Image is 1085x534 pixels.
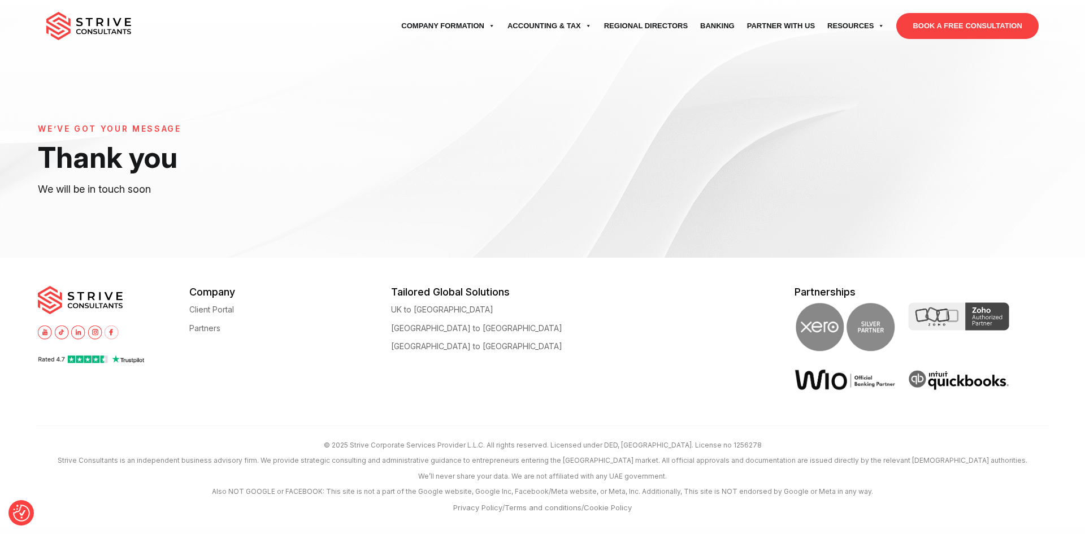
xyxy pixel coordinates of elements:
a: Banking [694,10,741,42]
a: Resources [821,10,891,42]
h5: Company [189,286,391,298]
a: Partners [189,324,220,332]
img: main-logo.svg [46,12,131,40]
img: main-logo.svg [38,286,123,314]
p: Strive Consultants is an independent business advisory firm. We provide strategic consulting and ... [36,453,1049,468]
h1: Thank you [38,140,472,175]
a: Partner with Us [741,10,821,42]
h6: WE’VE GOT YOUR MESSAGE [38,124,472,134]
button: Consent Preferences [13,505,30,522]
a: [GEOGRAPHIC_DATA] to [GEOGRAPHIC_DATA] [391,342,562,350]
a: Privacy Policy [453,503,502,512]
img: Zoho Partner [908,302,1009,331]
h5: Partnerships [795,286,1047,298]
p: Also NOT GOOGLE or FACEBOOK: This site is not a part of the Google website, Google Inc, Facebook/... [36,484,1049,499]
h5: Tailored Global Solutions [391,286,593,298]
a: UK to [GEOGRAPHIC_DATA] [391,305,493,314]
img: intuit quickbooks [908,369,1009,392]
a: Cookie Policy [584,503,632,512]
img: Wio Offical Banking Partner [795,369,896,390]
p: / / [36,500,1049,516]
p: © 2025 Strive Corporate Services Provider L.L.C. All rights reserved. Licensed under DED, [GEOGRA... [36,437,1049,453]
a: Company Formation [395,10,501,42]
a: Client Portal [189,305,234,314]
a: Terms and conditions [505,503,581,512]
img: Revisit consent button [13,505,30,522]
a: [GEOGRAPHIC_DATA] to [GEOGRAPHIC_DATA] [391,324,562,332]
a: Accounting & Tax [501,10,598,42]
a: BOOK A FREE CONSULTATION [896,13,1038,39]
p: We will be in touch soon [38,181,472,198]
p: We’ll never share your data. We are not affiliated with any UAE government. [36,468,1049,484]
a: Regional Directors [598,10,694,42]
